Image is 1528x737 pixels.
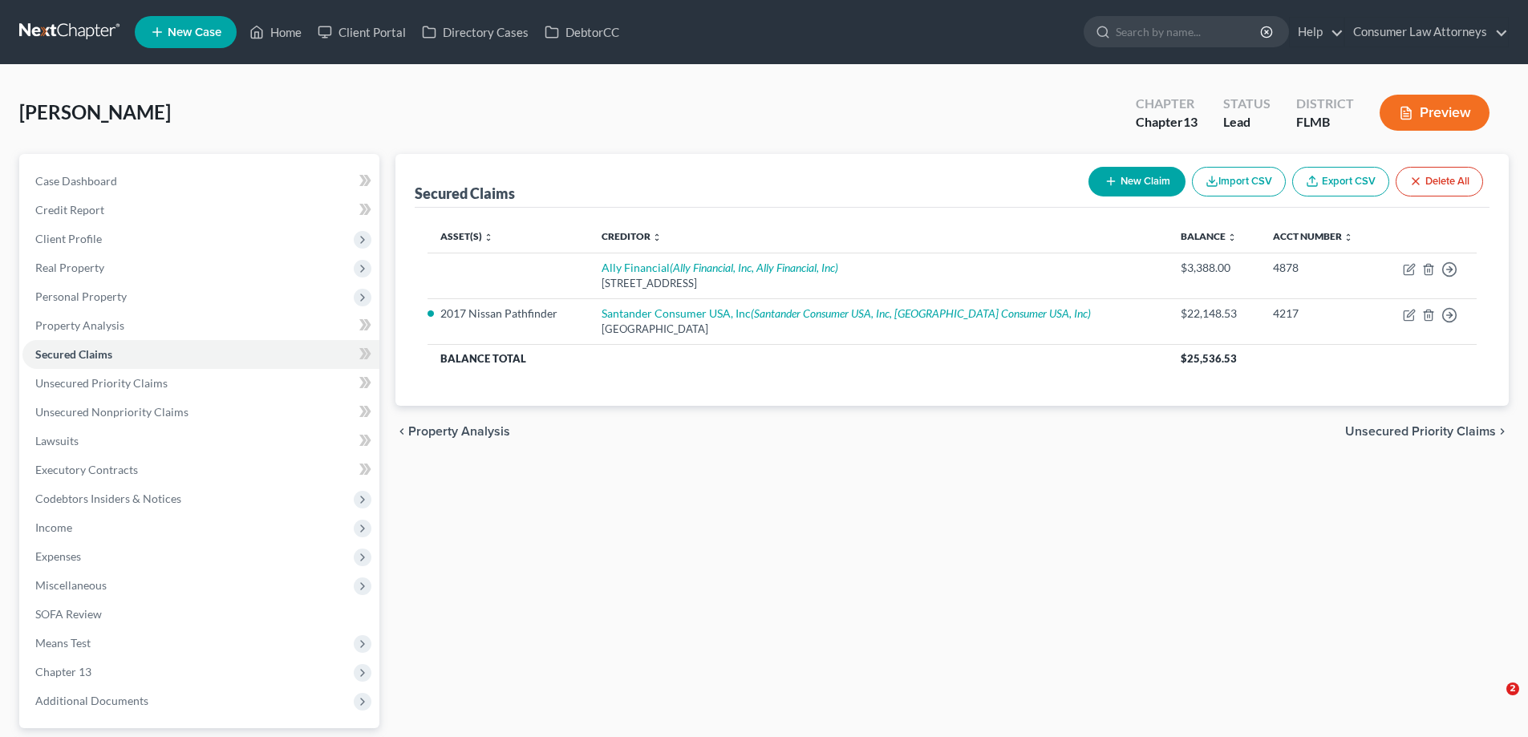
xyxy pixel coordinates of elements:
i: unfold_more [1344,233,1353,242]
i: unfold_more [652,233,662,242]
span: Secured Claims [35,347,112,361]
a: Home [241,18,310,47]
button: Delete All [1396,167,1483,196]
a: Consumer Law Attorneys [1345,18,1508,47]
li: 2017 Nissan Pathfinder [440,306,575,322]
button: Preview [1380,95,1489,131]
i: chevron_left [395,425,408,438]
a: Santander Consumer USA, Inc(Santander Consumer USA, Inc, [GEOGRAPHIC_DATA] Consumer USA, Inc) [602,306,1091,320]
div: Secured Claims [415,184,515,203]
span: $25,536.53 [1181,352,1237,365]
span: Miscellaneous [35,578,107,592]
span: Credit Report [35,203,104,217]
span: Unsecured Nonpriority Claims [35,405,188,419]
i: (Ally Financial, Inc, Ally Financial, Inc) [670,261,838,274]
span: Additional Documents [35,694,148,707]
span: Unsecured Priority Claims [35,376,168,390]
a: Secured Claims [22,340,379,369]
span: Property Analysis [35,318,124,332]
a: Lawsuits [22,427,379,456]
a: Directory Cases [414,18,537,47]
span: Unsecured Priority Claims [1345,425,1496,438]
button: chevron_left Property Analysis [395,425,510,438]
span: Executory Contracts [35,463,138,476]
a: Executory Contracts [22,456,379,484]
div: Status [1223,95,1271,113]
span: Real Property [35,261,104,274]
span: Personal Property [35,290,127,303]
span: New Case [168,26,221,38]
a: Balance unfold_more [1181,230,1237,242]
a: Creditor unfold_more [602,230,662,242]
div: $3,388.00 [1181,260,1247,276]
a: Help [1290,18,1344,47]
a: SOFA Review [22,600,379,629]
div: 4878 [1273,260,1367,276]
div: $22,148.53 [1181,306,1247,322]
button: Import CSV [1192,167,1286,196]
span: Codebtors Insiders & Notices [35,492,181,505]
i: unfold_more [484,233,493,242]
div: Lead [1223,113,1271,132]
div: [STREET_ADDRESS] [602,276,1156,291]
i: (Santander Consumer USA, Inc, [GEOGRAPHIC_DATA] Consumer USA, Inc) [751,306,1091,320]
span: Property Analysis [408,425,510,438]
a: Client Portal [310,18,414,47]
div: FLMB [1296,113,1354,132]
span: [PERSON_NAME] [19,100,171,124]
span: Client Profile [35,232,102,245]
a: Case Dashboard [22,167,379,196]
span: Expenses [35,549,81,563]
div: Chapter [1136,113,1198,132]
a: DebtorCC [537,18,627,47]
th: Balance Total [428,344,1168,373]
span: SOFA Review [35,607,102,621]
a: Unsecured Nonpriority Claims [22,398,379,427]
span: 13 [1183,114,1198,129]
div: [GEOGRAPHIC_DATA] [602,322,1156,337]
div: Chapter [1136,95,1198,113]
button: Unsecured Priority Claims chevron_right [1345,425,1509,438]
span: Lawsuits [35,434,79,447]
i: chevron_right [1496,425,1509,438]
span: 2 [1506,682,1519,695]
span: Means Test [35,636,91,650]
span: Income [35,520,72,534]
i: unfold_more [1227,233,1237,242]
a: Export CSV [1292,167,1389,196]
a: Property Analysis [22,311,379,340]
span: Chapter 13 [35,665,91,678]
a: Unsecured Priority Claims [22,369,379,398]
a: Acct Number unfold_more [1273,230,1353,242]
a: Asset(s) unfold_more [440,230,493,242]
a: Ally Financial(Ally Financial, Inc, Ally Financial, Inc) [602,261,838,274]
div: 4217 [1273,306,1367,322]
iframe: Intercom live chat [1473,682,1512,721]
button: New Claim [1088,167,1186,196]
div: District [1296,95,1354,113]
span: Case Dashboard [35,174,117,188]
input: Search by name... [1116,17,1263,47]
a: Credit Report [22,196,379,225]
